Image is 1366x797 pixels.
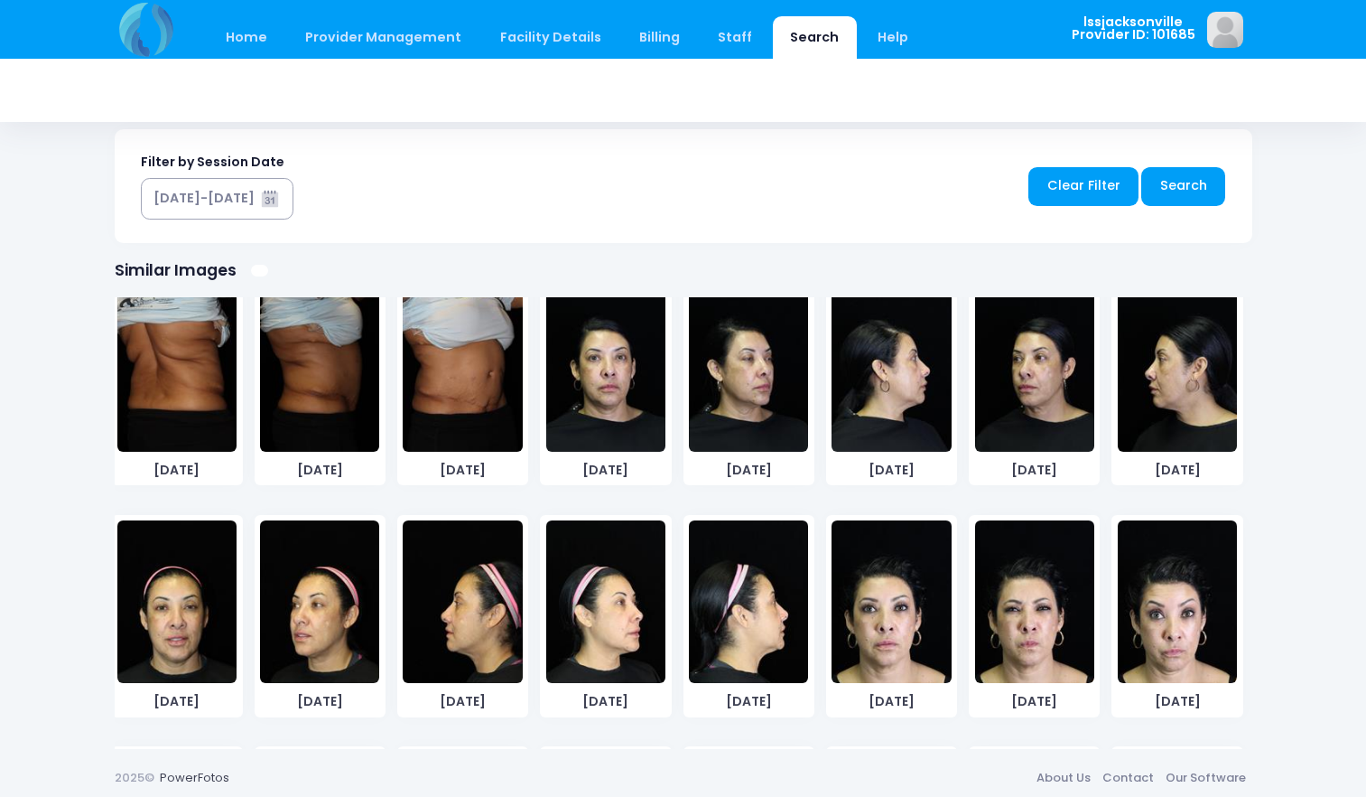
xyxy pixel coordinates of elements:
a: About Us [1031,761,1097,793]
img: image [260,520,379,683]
img: image [1118,289,1237,452]
img: image [832,289,951,452]
span: [DATE] [403,461,522,480]
a: Billing [621,16,697,59]
img: image [1207,12,1243,48]
span: [DATE] [260,461,379,480]
span: [DATE] [832,692,951,711]
img: image [975,520,1094,683]
img: image [546,520,665,683]
img: image [689,520,808,683]
img: image [403,520,522,683]
span: [DATE] [546,461,665,480]
span: [DATE] [1118,461,1237,480]
a: Help [860,16,925,59]
a: Search [1141,167,1225,206]
a: Contact [1097,761,1160,793]
span: [DATE] [832,461,951,480]
a: Our Software [1160,761,1252,793]
a: Clear Filter [1028,167,1138,206]
img: image [117,289,237,452]
a: Facility Details [482,16,618,59]
a: Staff [701,16,770,59]
span: [DATE] [117,692,237,711]
span: [DATE] [975,461,1094,480]
span: [DATE] [260,692,379,711]
img: image [832,520,951,683]
a: Provider Management [288,16,479,59]
span: [DATE] [689,692,808,711]
img: image [975,289,1094,452]
img: image [1118,520,1237,683]
h1: Similar Images [115,261,237,280]
a: PowerFotos [160,769,229,786]
img: image [546,289,665,452]
span: [DATE] [689,461,808,480]
span: [DATE] [975,692,1094,711]
span: [DATE] [403,692,522,711]
img: image [260,289,379,452]
span: [DATE] [546,692,665,711]
span: lssjacksonville Provider ID: 101685 [1072,15,1195,42]
span: [DATE] [117,461,237,480]
img: image [117,520,237,683]
div: [DATE]-[DATE] [153,189,255,208]
img: image [689,289,808,452]
img: image [403,289,522,452]
a: Home [209,16,285,59]
a: Search [773,16,857,59]
span: [DATE] [1118,692,1237,711]
label: Filter by Session Date [141,153,284,172]
span: 2025© [115,769,154,786]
